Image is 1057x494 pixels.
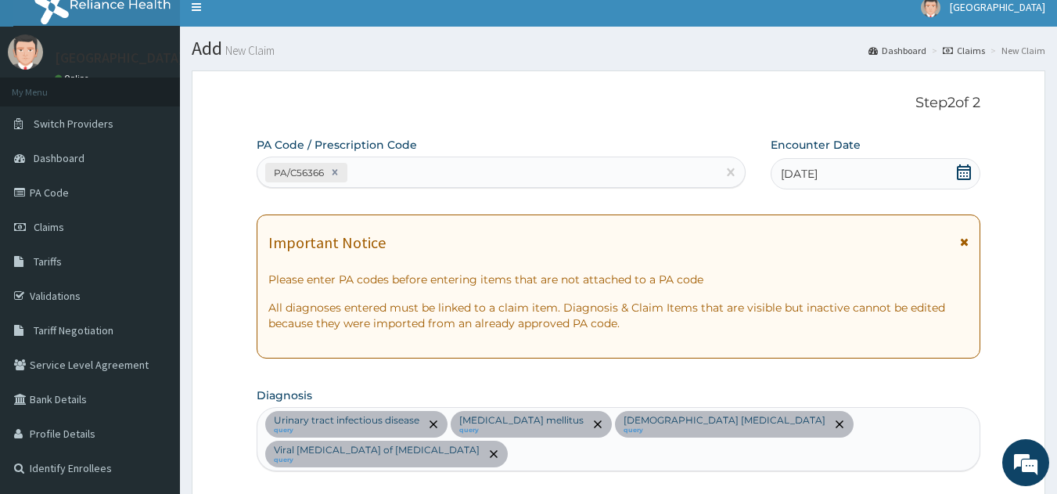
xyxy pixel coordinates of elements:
p: All diagnoses entered must be linked to a claim item. Diagnosis & Claim Items that are visible bu... [268,300,969,331]
span: Claims [34,220,64,234]
a: Dashboard [868,44,926,57]
h1: Add [192,38,1045,59]
p: [GEOGRAPHIC_DATA] [55,51,184,65]
div: Minimize live chat window [257,8,294,45]
img: d_794563401_company_1708531726252_794563401 [29,78,63,117]
span: remove selection option [487,447,501,461]
img: User Image [8,34,43,70]
span: remove selection option [426,417,440,431]
p: Step 2 of 2 [257,95,981,112]
div: PA/C56366 [269,164,326,182]
p: Viral [MEDICAL_DATA] of [MEDICAL_DATA] [274,444,480,456]
label: PA Code / Prescription Code [257,137,417,153]
span: Tariffs [34,254,62,269]
span: Switch Providers [34,117,113,131]
p: [DEMOGRAPHIC_DATA] [MEDICAL_DATA] [624,414,825,427]
p: Urinary tract infectious disease [274,414,419,427]
small: query [624,427,825,435]
div: Chat with us now [81,88,263,108]
span: [DATE] [781,166,818,182]
a: Claims [943,44,985,57]
p: [MEDICAL_DATA] mellitus [459,414,584,427]
label: Encounter Date [771,137,861,153]
span: Dashboard [34,151,84,165]
small: New Claim [222,45,275,56]
h1: Important Notice [268,234,386,251]
span: Tariff Negotiation [34,323,113,337]
span: We're online! [91,147,216,305]
p: Please enter PA codes before entering items that are not attached to a PA code [268,272,969,287]
label: Diagnosis [257,388,312,403]
span: remove selection option [591,417,605,431]
textarea: Type your message and hit 'Enter' [8,328,298,383]
small: query [459,427,584,435]
a: Online [55,73,92,84]
small: query [274,456,480,464]
small: query [274,427,419,435]
li: New Claim [987,44,1045,57]
span: remove selection option [832,417,847,431]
